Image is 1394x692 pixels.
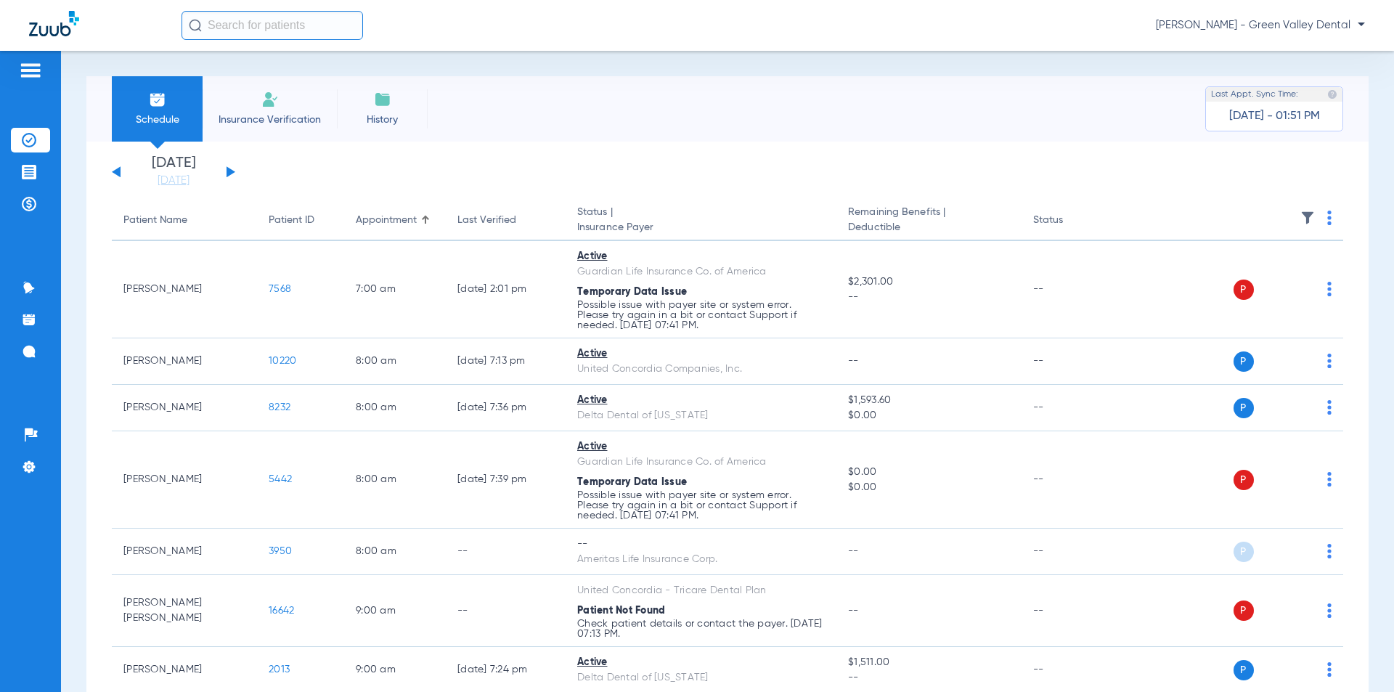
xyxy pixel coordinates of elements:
span: $0.00 [848,465,1009,480]
span: -- [848,290,1009,305]
th: Status [1022,200,1120,241]
iframe: Chat Widget [1321,622,1394,692]
td: [PERSON_NAME] [112,385,257,431]
td: [PERSON_NAME] [112,431,257,529]
span: Insurance Payer [577,220,825,235]
div: Patient ID [269,213,314,228]
span: Temporary Data Issue [577,477,687,487]
td: -- [446,529,566,575]
span: Last Appt. Sync Time: [1211,87,1298,102]
div: Active [577,393,825,408]
div: Last Verified [457,213,516,228]
td: 9:00 AM [344,575,446,647]
span: -- [848,546,859,556]
td: -- [446,575,566,647]
span: Temporary Data Issue [577,287,687,297]
span: Schedule [123,113,192,127]
img: filter.svg [1300,211,1315,225]
span: 2013 [269,664,290,675]
span: [PERSON_NAME] - Green Valley Dental [1156,18,1365,33]
div: Ameritas Life Insurance Corp. [577,552,825,567]
td: [DATE] 7:39 PM [446,431,566,529]
span: P [1234,470,1254,490]
span: P [1234,660,1254,680]
td: [DATE] 7:13 PM [446,338,566,385]
td: 8:00 AM [344,385,446,431]
td: -- [1022,575,1120,647]
span: -- [848,670,1009,685]
span: P [1234,351,1254,372]
a: [DATE] [130,174,217,188]
div: Delta Dental of [US_STATE] [577,408,825,423]
div: -- [577,537,825,552]
img: History [374,91,391,108]
div: Active [577,655,825,670]
span: $1,511.00 [848,655,1009,670]
img: group-dot-blue.svg [1327,282,1332,296]
img: group-dot-blue.svg [1327,472,1332,487]
img: group-dot-blue.svg [1327,354,1332,368]
span: 7568 [269,284,291,294]
span: [DATE] - 01:51 PM [1229,109,1320,123]
img: group-dot-blue.svg [1327,400,1332,415]
div: Appointment [356,213,417,228]
span: -- [848,606,859,616]
td: -- [1022,529,1120,575]
td: [PERSON_NAME] [112,529,257,575]
td: [PERSON_NAME] [PERSON_NAME] [112,575,257,647]
span: -- [848,356,859,366]
img: group-dot-blue.svg [1327,603,1332,618]
td: [DATE] 2:01 PM [446,241,566,338]
img: hamburger-icon [19,62,42,79]
td: [DATE] 7:36 PM [446,385,566,431]
td: [PERSON_NAME] [112,241,257,338]
div: Patient Name [123,213,187,228]
div: United Concordia Companies, Inc. [577,362,825,377]
span: P [1234,542,1254,562]
span: P [1234,280,1254,300]
span: 16642 [269,606,294,616]
td: -- [1022,431,1120,529]
img: last sync help info [1327,89,1337,99]
span: History [348,113,417,127]
li: [DATE] [130,156,217,188]
th: Status | [566,200,836,241]
div: United Concordia - Tricare Dental Plan [577,583,825,598]
div: Guardian Life Insurance Co. of America [577,455,825,470]
span: $0.00 [848,408,1009,423]
span: 8232 [269,402,290,412]
td: 8:00 AM [344,431,446,529]
input: Search for patients [182,11,363,40]
td: 8:00 AM [344,338,446,385]
span: Deductible [848,220,1009,235]
div: Active [577,249,825,264]
span: $0.00 [848,480,1009,495]
span: 3950 [269,546,292,556]
img: group-dot-blue.svg [1327,544,1332,558]
div: Patient ID [269,213,333,228]
img: group-dot-blue.svg [1327,211,1332,225]
td: 7:00 AM [344,241,446,338]
p: Possible issue with payer site or system error. Please try again in a bit or contact Support if n... [577,300,825,330]
span: 10220 [269,356,296,366]
img: Manual Insurance Verification [261,91,279,108]
div: Active [577,439,825,455]
p: Possible issue with payer site or system error. Please try again in a bit or contact Support if n... [577,490,825,521]
p: Check patient details or contact the payer. [DATE] 07:13 PM. [577,619,825,639]
td: -- [1022,241,1120,338]
div: Active [577,346,825,362]
td: -- [1022,385,1120,431]
span: $1,593.60 [848,393,1009,408]
span: $2,301.00 [848,274,1009,290]
td: 8:00 AM [344,529,446,575]
div: Last Verified [457,213,554,228]
span: 5442 [269,474,292,484]
div: Guardian Life Insurance Co. of America [577,264,825,280]
img: Schedule [149,91,166,108]
span: Insurance Verification [213,113,326,127]
div: Patient Name [123,213,245,228]
span: P [1234,601,1254,621]
img: Search Icon [189,19,202,32]
th: Remaining Benefits | [836,200,1021,241]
